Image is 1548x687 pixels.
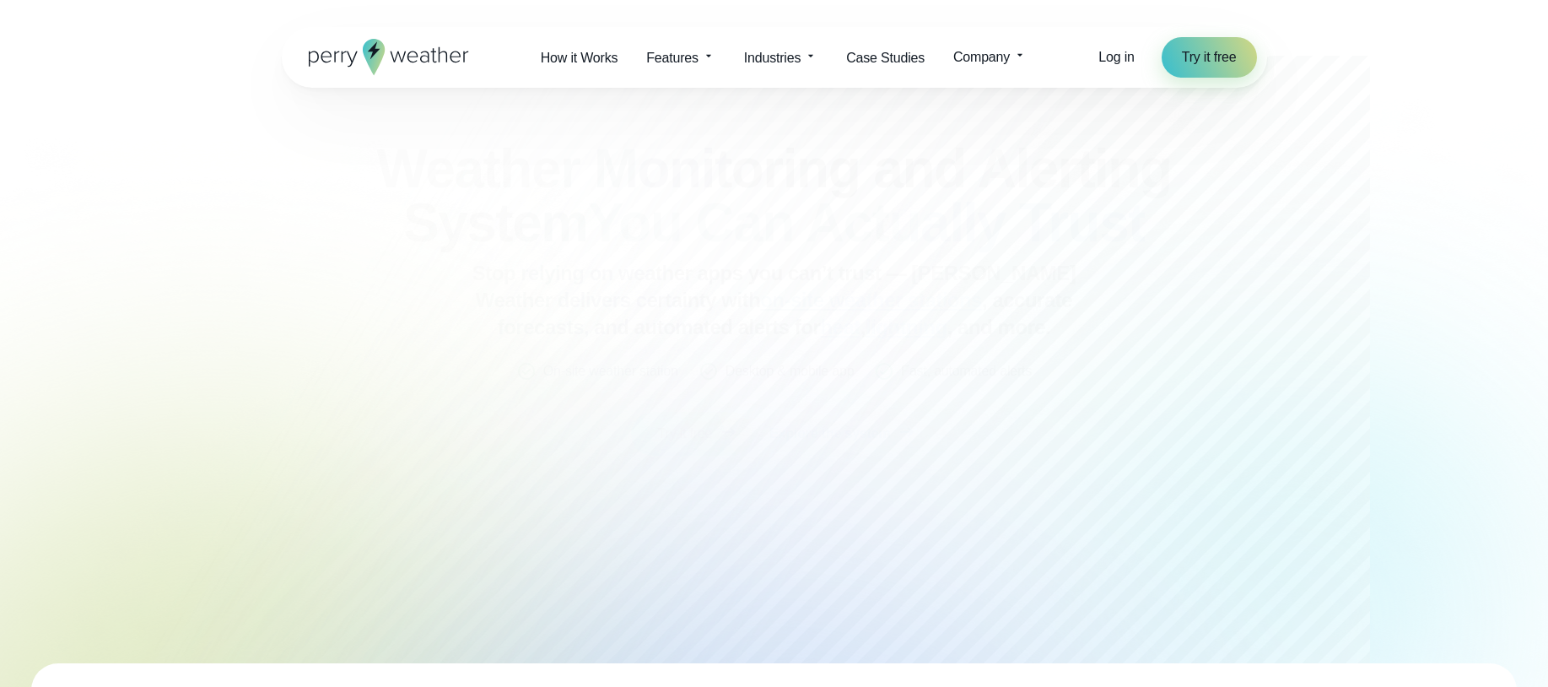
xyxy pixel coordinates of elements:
[744,48,801,68] span: Industries
[953,47,1010,68] span: Company
[832,41,939,75] a: Case Studies
[1098,50,1134,64] span: Log in
[646,48,698,68] span: Features
[526,41,633,75] a: How it Works
[1182,47,1237,68] span: Try it free
[541,48,618,68] span: How it Works
[846,48,925,68] span: Case Studies
[1098,47,1134,68] a: Log in
[1162,37,1257,78] a: Try it free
